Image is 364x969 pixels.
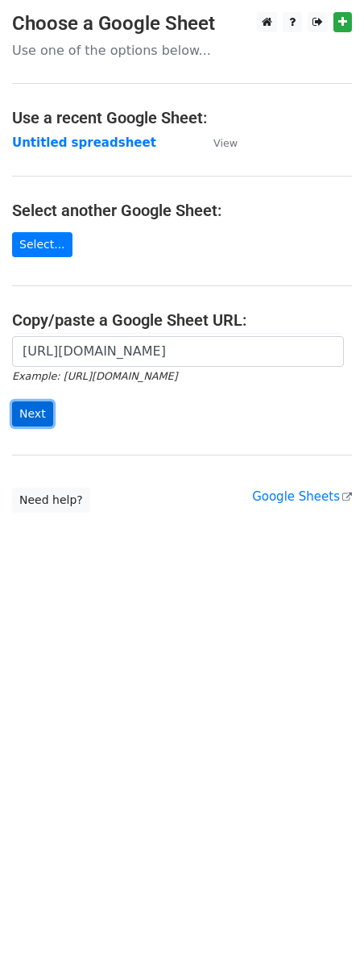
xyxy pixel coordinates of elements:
[12,336,344,367] input: Paste your Google Sheet URL here
[12,12,352,35] h3: Choose a Google Sheet
[12,108,352,127] h4: Use a recent Google Sheet:
[12,401,53,426] input: Next
[12,42,352,59] p: Use one of the options below...
[12,201,352,220] h4: Select another Google Sheet:
[12,370,177,382] small: Example: [URL][DOMAIN_NAME]
[12,310,352,330] h4: Copy/paste a Google Sheet URL:
[12,232,72,257] a: Select...
[283,892,364,969] iframe: Chat Widget
[12,488,90,513] a: Need help?
[12,135,156,150] a: Untitled spreadsheet
[197,135,238,150] a: View
[252,489,352,504] a: Google Sheets
[213,137,238,149] small: View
